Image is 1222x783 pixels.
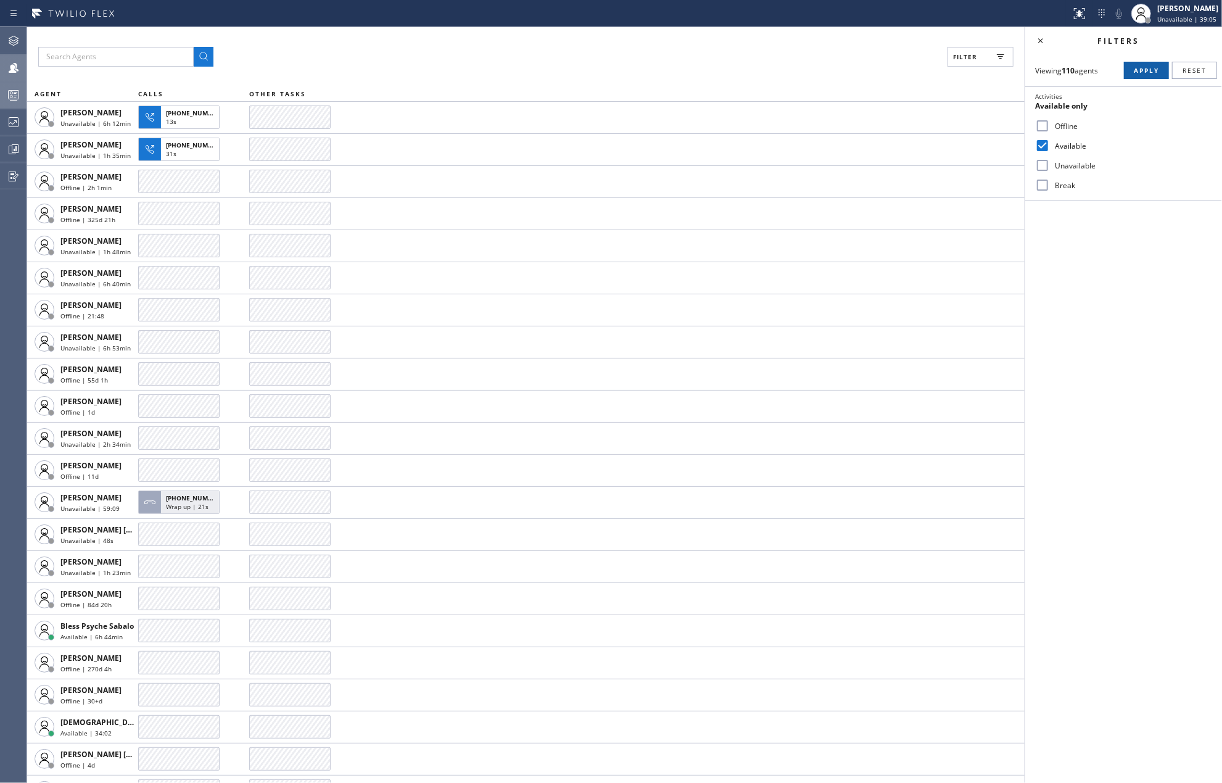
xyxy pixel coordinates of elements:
[138,89,163,98] span: CALLS
[60,632,123,641] span: Available | 6h 44min
[60,717,205,727] span: [DEMOGRAPHIC_DATA][PERSON_NAME]
[60,749,184,760] span: [PERSON_NAME] [PERSON_NAME]
[38,47,194,67] input: Search Agents
[60,107,122,118] span: [PERSON_NAME]
[166,109,222,117] span: [PHONE_NUMBER]
[1062,65,1075,76] strong: 110
[60,151,131,160] span: Unavailable | 1h 35min
[1035,92,1212,101] div: Activities
[60,172,122,182] span: [PERSON_NAME]
[60,665,112,673] span: Offline | 270d 4h
[1050,121,1212,131] label: Offline
[60,440,131,449] span: Unavailable | 2h 34min
[60,685,122,695] span: [PERSON_NAME]
[166,149,176,158] span: 31s
[166,117,176,126] span: 13s
[138,102,223,133] button: [PHONE_NUMBER]13s
[249,89,306,98] span: OTHER TASKS
[1035,65,1098,76] span: Viewing agents
[1097,36,1139,46] span: Filters
[60,204,122,214] span: [PERSON_NAME]
[60,376,108,384] span: Offline | 55d 1h
[60,472,99,481] span: Offline | 11d
[1157,3,1218,14] div: [PERSON_NAME]
[60,589,122,599] span: [PERSON_NAME]
[1183,66,1207,75] span: Reset
[1110,5,1128,22] button: Mute
[60,332,122,342] span: [PERSON_NAME]
[166,502,208,511] span: Wrap up | 21s
[60,268,122,278] span: [PERSON_NAME]
[60,761,95,769] span: Offline | 4d
[60,396,122,407] span: [PERSON_NAME]
[60,119,131,128] span: Unavailable | 6h 12min
[1035,101,1088,111] span: Available only
[60,729,112,737] span: Available | 34:02
[60,653,122,663] span: [PERSON_NAME]
[166,141,222,149] span: [PHONE_NUMBER]
[60,524,184,535] span: [PERSON_NAME] [PERSON_NAME]
[60,492,122,503] span: [PERSON_NAME]
[60,183,112,192] span: Offline | 2h 1min
[60,557,122,567] span: [PERSON_NAME]
[60,344,131,352] span: Unavailable | 6h 53min
[60,236,122,246] span: [PERSON_NAME]
[60,280,131,288] span: Unavailable | 6h 40min
[35,89,62,98] span: AGENT
[947,47,1014,67] button: Filter
[1050,180,1212,191] label: Break
[1124,62,1169,79] button: Apply
[60,460,122,471] span: [PERSON_NAME]
[60,215,115,224] span: Offline | 325d 21h
[60,428,122,439] span: [PERSON_NAME]
[60,312,104,320] span: Offline | 21:48
[60,621,134,631] span: Bless Psyche Sabalo
[60,697,102,705] span: Offline | 30+d
[1050,160,1212,171] label: Unavailable
[1157,15,1216,23] span: Unavailable | 39:05
[60,139,122,150] span: [PERSON_NAME]
[138,487,223,518] button: [PHONE_NUMBER]Wrap up | 21s
[1134,66,1159,75] span: Apply
[1172,62,1217,79] button: Reset
[60,247,131,256] span: Unavailable | 1h 48min
[60,504,120,513] span: Unavailable | 59:09
[60,408,95,416] span: Offline | 1d
[60,536,114,545] span: Unavailable | 48s
[953,52,977,61] span: Filter
[166,494,222,502] span: [PHONE_NUMBER]
[60,568,131,577] span: Unavailable | 1h 23min
[60,364,122,375] span: [PERSON_NAME]
[1050,141,1212,151] label: Available
[138,134,223,165] button: [PHONE_NUMBER]31s
[60,300,122,310] span: [PERSON_NAME]
[60,600,112,609] span: Offline | 84d 20h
